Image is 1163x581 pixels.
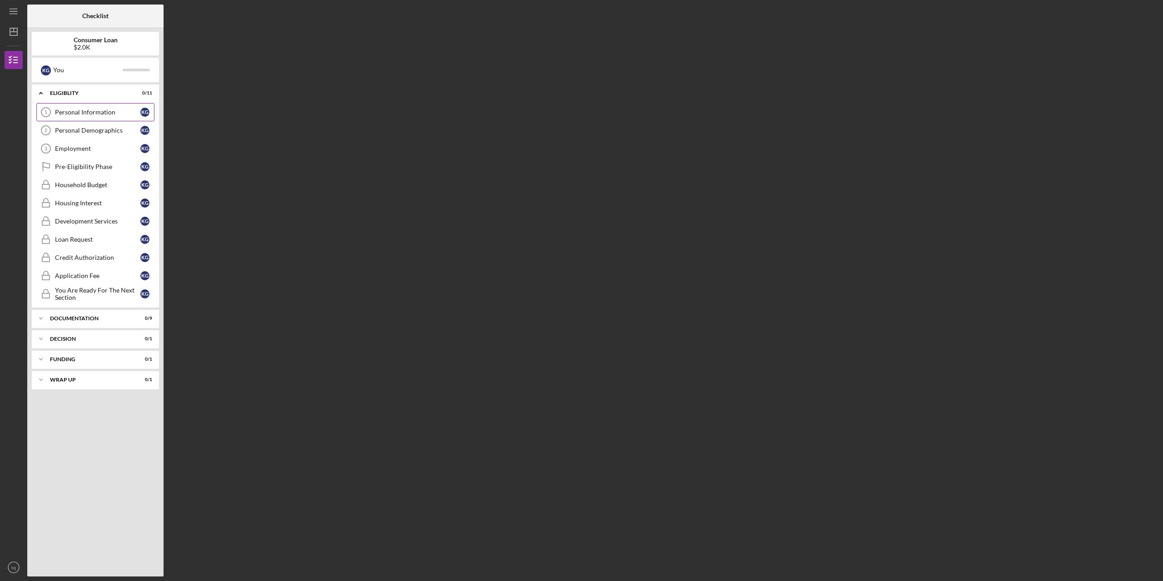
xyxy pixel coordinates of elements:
div: Loan Request [55,236,140,243]
a: Pre-Eligibility Phasekg [36,158,154,176]
a: Loan Requestkg [36,230,154,248]
text: kg [11,565,16,570]
a: 1Personal Informationkg [36,103,154,121]
div: Credit Authorization [55,254,140,261]
a: Application Feekg [36,267,154,285]
div: $2.0K [74,44,118,51]
div: k g [140,162,149,171]
div: Decision [50,336,129,342]
div: k g [140,289,149,298]
a: Household Budgetkg [36,176,154,194]
b: Consumer Loan [74,36,118,44]
div: k g [140,217,149,226]
a: Development Serviceskg [36,212,154,230]
button: kg [5,558,23,576]
div: 0 / 11 [136,90,152,96]
a: 3Employmentkg [36,139,154,158]
a: 2Personal Demographicskg [36,121,154,139]
div: Funding [50,357,129,362]
tspan: 2 [45,128,47,133]
div: k g [41,65,51,75]
div: 0 / 1 [136,377,152,382]
tspan: 1 [45,109,47,115]
div: Personal Demographics [55,127,140,134]
div: k g [140,271,149,280]
tspan: 3 [45,146,47,151]
a: You Are Ready For The Next Sectionkg [36,285,154,303]
div: k g [140,253,149,262]
div: Documentation [50,316,129,321]
div: k g [140,199,149,208]
div: You Are Ready For The Next Section [55,287,140,301]
div: k g [140,235,149,244]
div: 0 / 1 [136,357,152,362]
div: 0 / 9 [136,316,152,321]
div: Eligiblity [50,90,129,96]
div: Application Fee [55,272,140,279]
a: Credit Authorizationkg [36,248,154,267]
div: k g [140,180,149,189]
div: k g [140,126,149,135]
div: 0 / 1 [136,336,152,342]
div: Wrap up [50,377,129,382]
div: k g [140,144,149,153]
div: Personal Information [55,109,140,116]
div: k g [140,108,149,117]
div: Pre-Eligibility Phase [55,163,140,170]
div: You [53,62,123,78]
div: Employment [55,145,140,152]
div: Development Services [55,218,140,225]
a: Housing Interestkg [36,194,154,212]
div: Household Budget [55,181,140,189]
b: Checklist [82,12,109,20]
div: Housing Interest [55,199,140,207]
